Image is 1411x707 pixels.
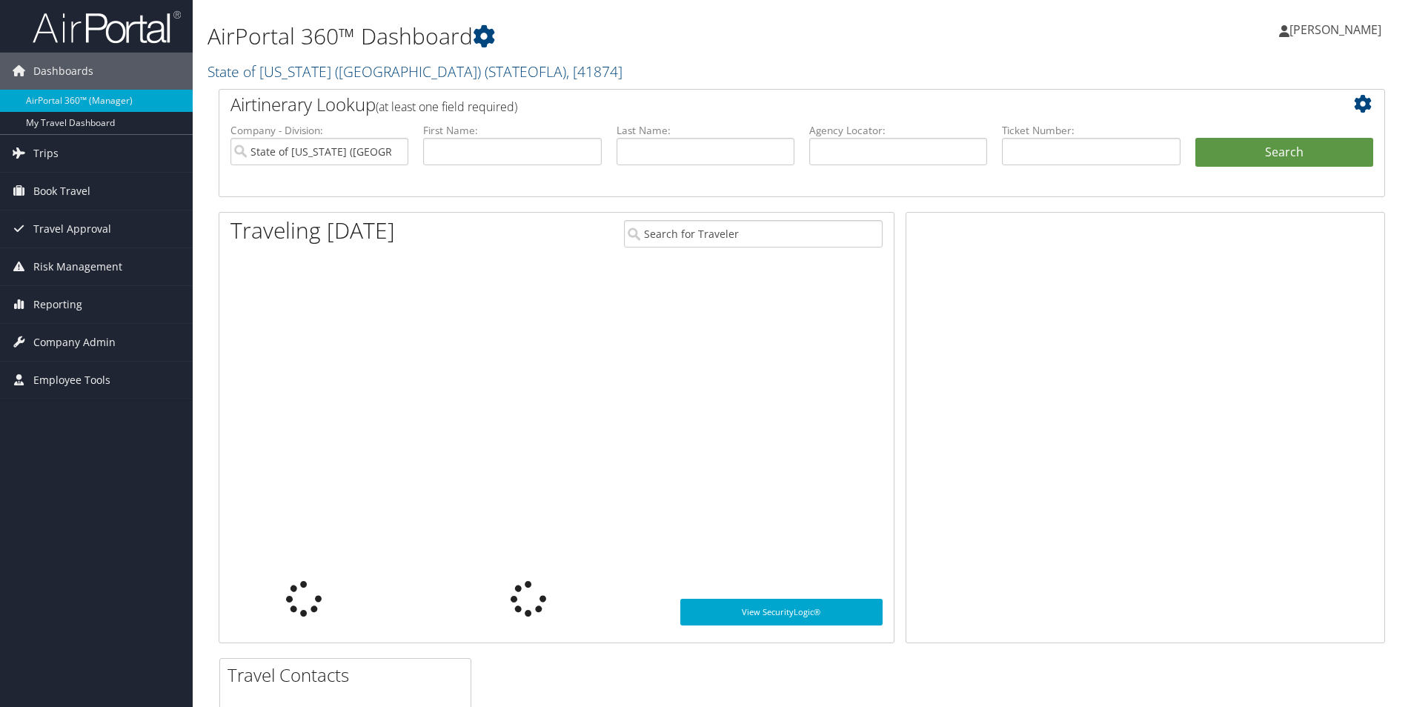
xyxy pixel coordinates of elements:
[230,123,408,138] label: Company - Division:
[680,599,883,625] a: View SecurityLogic®
[485,62,566,82] span: ( STATEOFLA )
[33,324,116,361] span: Company Admin
[33,286,82,323] span: Reporting
[33,53,93,90] span: Dashboards
[1279,7,1396,52] a: [PERSON_NAME]
[207,21,1000,52] h1: AirPortal 360™ Dashboard
[617,123,794,138] label: Last Name:
[33,10,181,44] img: airportal-logo.png
[228,663,471,688] h2: Travel Contacts
[33,362,110,399] span: Employee Tools
[207,62,622,82] a: State of [US_STATE] ([GEOGRAPHIC_DATA])
[566,62,622,82] span: , [ 41874 ]
[33,173,90,210] span: Book Travel
[33,210,111,248] span: Travel Approval
[624,220,883,248] input: Search for Traveler
[33,135,59,172] span: Trips
[1195,138,1373,167] button: Search
[809,123,987,138] label: Agency Locator:
[1289,21,1381,38] span: [PERSON_NAME]
[423,123,601,138] label: First Name:
[376,99,517,115] span: (at least one field required)
[230,92,1276,117] h2: Airtinerary Lookup
[1002,123,1180,138] label: Ticket Number:
[230,215,395,246] h1: Traveling [DATE]
[33,248,122,285] span: Risk Management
